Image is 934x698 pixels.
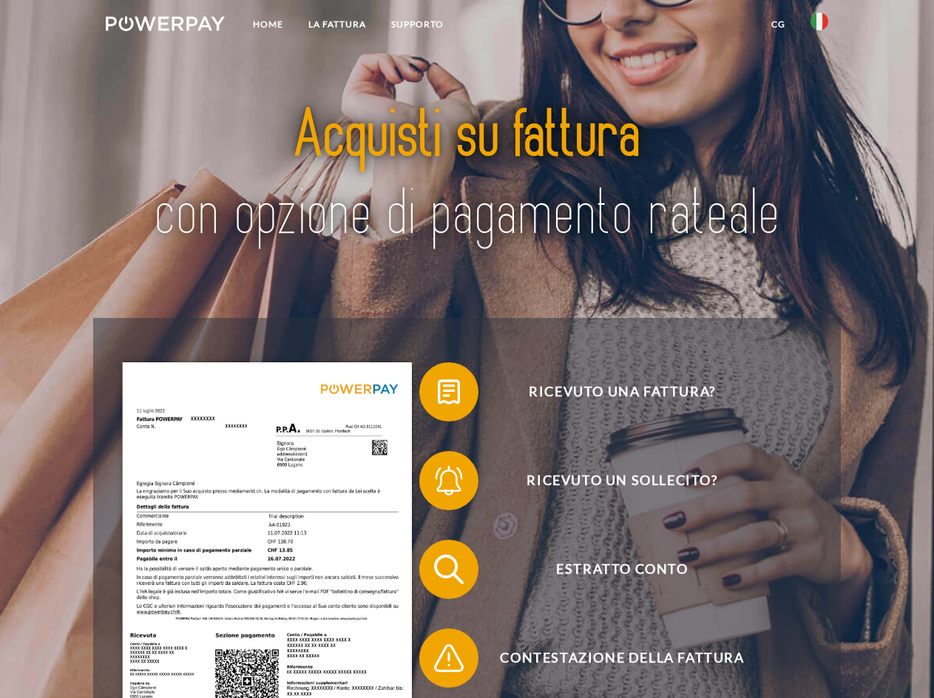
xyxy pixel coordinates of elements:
button: Ricevuto una fattura? [419,362,804,421]
img: logo-powerpay-white.svg [106,16,225,31]
img: title-powerpay_it.svg [141,70,793,282]
iframe: Pulsante per aprire la finestra di messaggistica [875,639,922,686]
img: qb_bill.svg [430,373,467,410]
button: Contestazione della fattura [419,628,804,688]
img: qb_bell.svg [430,462,467,499]
a: Supporto [379,11,456,38]
a: CG [759,11,798,38]
a: Home [240,11,296,38]
img: qb_search.svg [430,551,467,588]
span: Ricevuto un sollecito? [441,451,803,510]
button: Estratto conto [419,540,804,599]
button: Ricevuto un sollecito? [419,451,804,510]
a: LA FATTURA [296,11,379,38]
span: Ricevuto una fattura? [441,362,803,421]
span: Estratto conto [441,540,803,599]
span: Contestazione della fattura [441,628,803,688]
img: qb_warning.svg [430,640,467,677]
img: it [811,13,828,30]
